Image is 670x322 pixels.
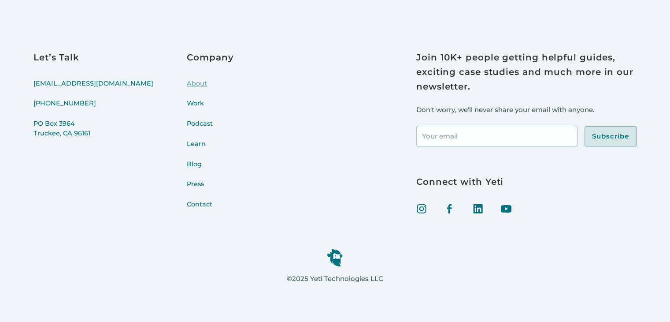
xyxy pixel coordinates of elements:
[187,200,233,220] a: Contact
[585,126,637,146] input: Subscribe
[444,203,455,214] img: facebook icon
[33,50,153,65] h3: Let’s Talk
[416,105,637,116] p: Don't worry, we'll never share your email with anyone.
[327,248,343,266] img: yeti logo icon
[187,139,233,160] a: Learn
[187,79,233,99] a: About
[187,119,233,139] a: Podcast
[33,99,153,119] a: [PHONE_NUMBER]
[33,79,153,99] a: [EMAIL_ADDRESS][DOMAIN_NAME]
[416,126,637,146] form: Footer Newsletter Signup
[416,50,637,94] h3: Join 10K+ people getting helpful guides, exciting case studies and much more in our newsletter.
[287,273,383,285] p: ©2025 Yeti Technologies LLC
[187,50,233,65] h3: Company
[501,203,511,214] img: Youtube icon
[473,203,483,214] img: linked in icon
[416,126,577,146] input: Your email
[416,203,427,214] img: Instagram icon
[33,119,153,149] a: PO Box 3964Truckee, CA 96161
[187,160,233,180] a: Blog
[416,175,637,189] h3: Connect with Yeti
[187,180,233,200] a: Press
[187,99,233,119] a: Work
